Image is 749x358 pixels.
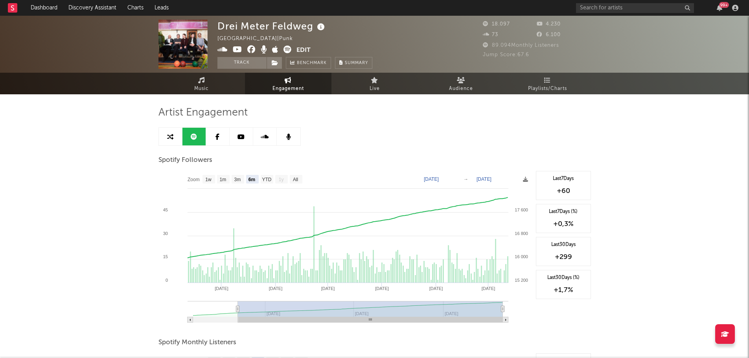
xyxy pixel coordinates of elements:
span: 18.097 [483,22,510,27]
text: 45 [163,207,167,212]
span: 6.100 [537,32,561,37]
span: Summary [345,61,368,65]
span: Engagement [272,84,304,94]
text: 15 200 [515,278,528,283]
button: 99+ [717,5,722,11]
div: +0,3 % [540,219,587,229]
div: 99 + [719,2,729,8]
span: Benchmark [297,59,327,68]
text: 15 [163,254,167,259]
text: 3m [234,177,241,182]
text: 1w [205,177,212,182]
text: 30 [163,231,167,236]
div: [GEOGRAPHIC_DATA] | Punk [217,34,302,44]
div: Last 7 Days [540,175,587,182]
text: [DATE] [215,286,228,291]
div: +299 [540,252,587,262]
span: Spotify Followers [158,156,212,165]
text: 16 000 [515,254,528,259]
a: Playlists/Charts [504,73,591,94]
span: 4.230 [537,22,561,27]
a: Live [331,73,418,94]
text: [DATE] [429,286,443,291]
text: 17 600 [515,207,528,212]
div: Last 30 Days (%) [540,274,587,281]
div: Last 30 Days [540,241,587,248]
span: Artist Engagement [158,108,248,117]
div: +1,7 % [540,285,587,295]
span: Audience [449,84,473,94]
div: Drei Meter Feldweg [217,20,327,33]
text: [DATE] [481,286,495,291]
span: Music [194,84,209,94]
text: 1m [219,177,226,182]
input: Search for artists [576,3,694,13]
text: [DATE] [477,176,491,182]
span: 73 [483,32,498,37]
span: 89.094 Monthly Listeners [483,43,559,48]
span: Jump Score: 67.6 [483,52,529,57]
text: YTD [262,177,271,182]
div: +60 [540,186,587,196]
text: [DATE] [424,176,439,182]
span: Playlists/Charts [528,84,567,94]
text: 16 800 [515,231,528,236]
div: Last 7 Days (%) [540,208,587,215]
span: Spotify Monthly Listeners [158,338,236,347]
text: 0 [165,278,167,283]
button: Edit [296,46,311,55]
text: 6m [248,177,255,182]
a: Benchmark [286,57,331,69]
button: Track [217,57,267,69]
text: Zoom [188,177,200,182]
text: All [293,177,298,182]
a: Music [158,73,245,94]
a: Engagement [245,73,331,94]
text: [DATE] [269,286,282,291]
button: Summary [335,57,372,69]
a: Audience [418,73,504,94]
text: [DATE] [321,286,335,291]
span: Live [370,84,380,94]
text: → [464,176,468,182]
text: 1y [278,177,283,182]
text: [DATE] [375,286,389,291]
